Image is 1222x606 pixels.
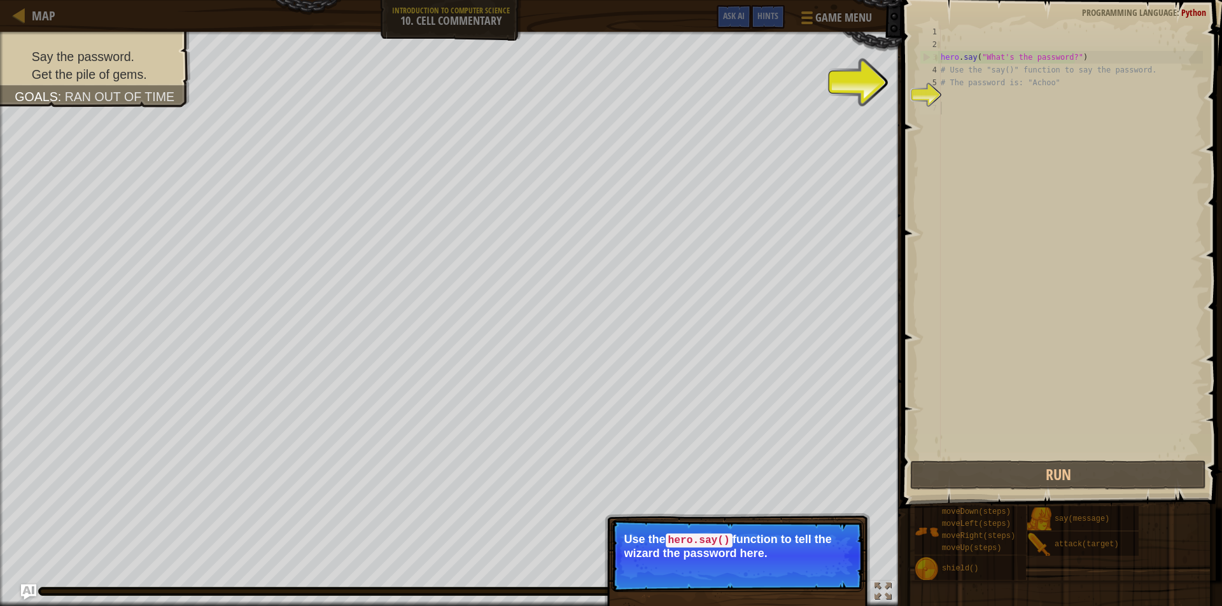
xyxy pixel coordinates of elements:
button: Run [910,460,1206,490]
span: : [1177,6,1181,18]
span: say(message) [1055,514,1109,523]
span: shield() [942,564,979,573]
div: 4 [920,64,941,76]
div: 5 [920,76,941,89]
span: Get the pile of gems. [32,67,147,81]
img: portrait.png [915,557,939,581]
div: 3 [920,51,941,64]
span: Python [1181,6,1206,18]
p: Use the function to tell the wizard the password here. [624,533,850,560]
span: Say the password. [32,50,134,64]
span: moveRight(steps) [942,532,1015,541]
span: Ran out of time [65,90,174,104]
span: moveDown(steps) [942,507,1011,516]
code: hero.say() [666,534,733,547]
img: portrait.png [915,520,939,544]
span: : [58,90,65,104]
div: 1 [920,25,941,38]
li: Say the password. [15,48,177,65]
a: Map [25,7,55,24]
img: portrait.png [1027,533,1051,557]
span: moveUp(steps) [942,544,1002,553]
span: attack(target) [1055,540,1119,549]
span: Hints [757,10,778,22]
span: moveLeft(steps) [942,520,1011,528]
span: Ask AI [723,10,745,22]
div: 2 [920,38,941,51]
button: Ask AI [717,5,751,29]
img: portrait.png [1027,507,1051,532]
span: Goals [15,90,58,104]
button: Ask AI [21,584,36,600]
span: Programming language [1082,6,1177,18]
li: Get the pile of gems. [15,65,177,83]
span: Map [32,7,55,24]
div: 6 [920,89,941,102]
div: 7 [920,102,941,114]
button: Game Menu [791,5,880,35]
span: Game Menu [815,10,872,26]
